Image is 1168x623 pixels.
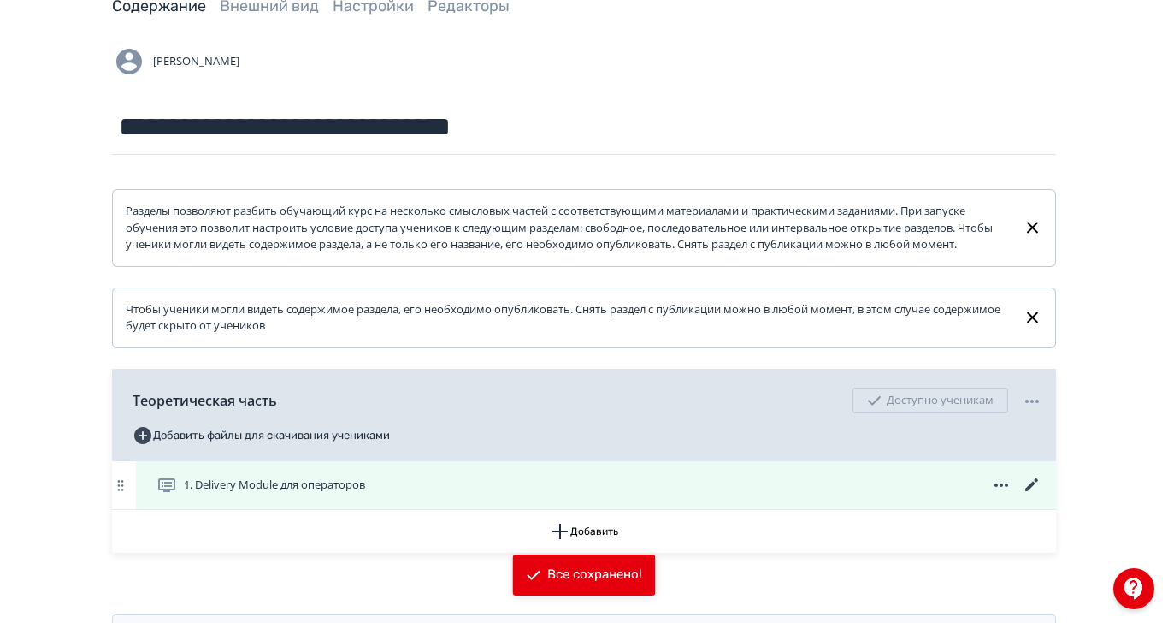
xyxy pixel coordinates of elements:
span: Теоретическая часть [133,390,277,411]
div: Чтобы ученики могли видеть содержимое раздела, его необходимо опубликовать. Снять раздел с публик... [126,301,1009,335]
div: Все сохранено! [547,567,642,584]
button: Добавить [112,510,1056,553]
button: Добавить файлы для скачивания учениками [133,422,390,449]
div: 1. Delivery Module для операторов [112,461,1056,510]
div: Разделы позволяют разбить обучающий курс на несколько смысловых частей с соответствующими материа... [126,203,1009,253]
span: [PERSON_NAME] [153,53,239,70]
span: 1. Delivery Module для операторов [184,477,365,494]
div: Доступно ученикам [852,388,1008,413]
